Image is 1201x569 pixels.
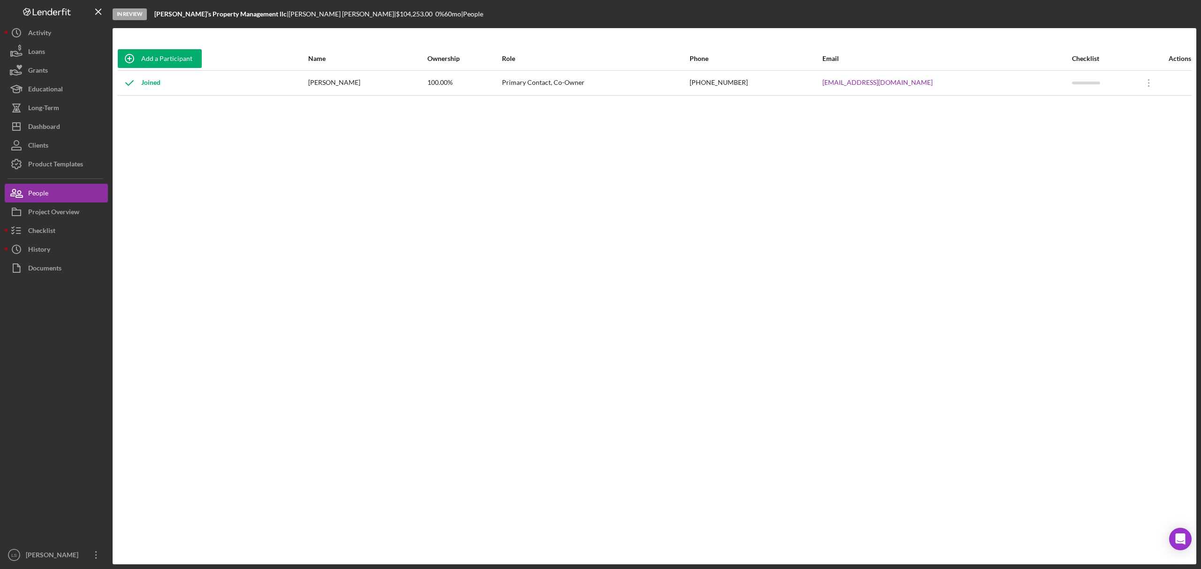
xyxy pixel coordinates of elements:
button: Loans [5,42,108,61]
div: Dashboard [28,117,60,138]
div: Documents [28,259,61,280]
div: Loans [28,42,45,63]
div: Phone [690,55,821,62]
div: Joined [118,71,160,95]
div: Actions [1137,55,1191,62]
div: [PERSON_NAME] [308,71,426,95]
button: Dashboard [5,117,108,136]
div: Checklist [1072,55,1136,62]
div: Long-Term [28,98,59,120]
button: Long-Term [5,98,108,117]
div: Educational [28,80,63,101]
b: [PERSON_NAME]’s Property Management llc [154,10,287,18]
div: Product Templates [28,155,83,176]
button: Documents [5,259,108,277]
div: 100.00% [427,71,501,95]
div: Activity [28,23,51,45]
div: Grants [28,61,48,82]
button: People [5,184,108,202]
div: [PHONE_NUMBER] [690,71,821,95]
div: Add a Participant [141,49,192,68]
div: [PERSON_NAME] [PERSON_NAME] | [289,10,396,18]
button: Activity [5,23,108,42]
div: 60 mo [444,10,461,18]
button: Clients [5,136,108,155]
div: $104,253.00 [396,10,435,18]
button: History [5,240,108,259]
div: In Review [113,8,147,20]
div: Email [822,55,1071,62]
text: LS [11,553,17,558]
div: 0 % [435,10,444,18]
button: LS[PERSON_NAME] [5,546,108,564]
div: Name [308,55,426,62]
button: Educational [5,80,108,98]
div: | [154,10,289,18]
a: [EMAIL_ADDRESS][DOMAIN_NAME] [822,79,933,86]
button: Add a Participant [118,49,202,68]
div: | People [461,10,483,18]
div: Clients [28,136,48,157]
div: People [28,184,48,205]
button: Product Templates [5,155,108,173]
div: [PERSON_NAME] [23,546,84,567]
div: Role [502,55,689,62]
div: History [28,240,50,261]
div: Open Intercom Messenger [1169,528,1192,550]
div: Ownership [427,55,501,62]
button: Checklist [5,221,108,240]
button: Project Overview [5,202,108,221]
button: Grants [5,61,108,80]
div: Project Overview [28,202,79,224]
div: Primary Contact, Co-Owner [502,71,689,95]
div: Checklist [28,221,55,242]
